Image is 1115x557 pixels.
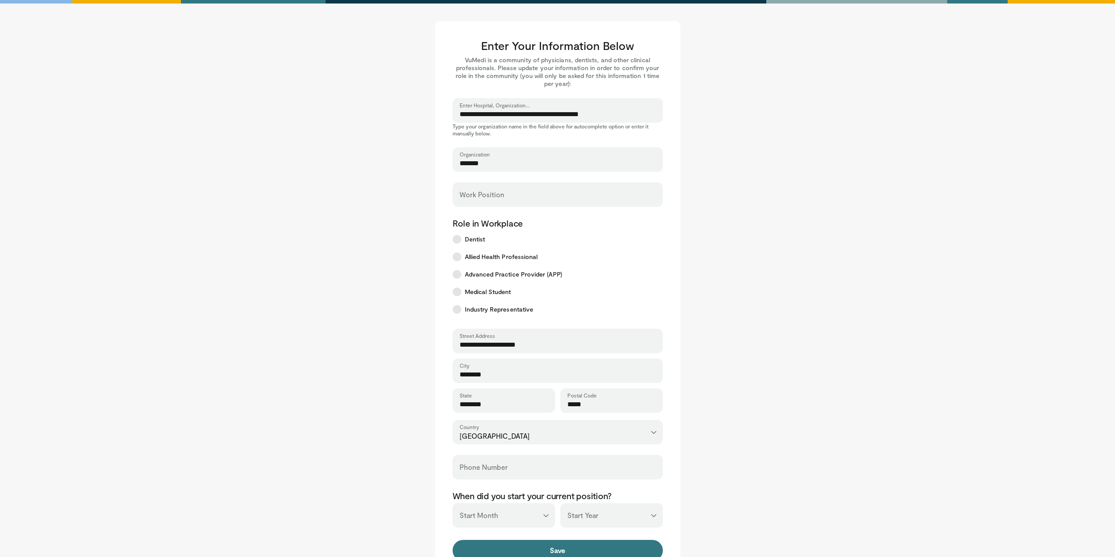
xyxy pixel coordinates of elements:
[465,235,485,244] span: Dentist
[453,217,663,229] p: Role in Workplace
[460,102,530,109] label: Enter Hospital, Organization...
[453,490,663,501] p: When did you start your current position?
[453,56,663,88] p: VuMedi is a community of physicians, dentists, and other clinical professionals. Please update yo...
[453,123,663,137] p: Type your organization name in the field above for autocomplete option or enter it manually below.
[460,392,472,399] label: State
[460,458,508,476] label: Phone Number
[460,151,490,158] label: Organization
[465,287,511,296] span: Medical Student
[460,332,495,339] label: Street Address
[460,362,469,369] label: City
[460,186,504,203] label: Work Position
[453,39,663,53] h3: Enter Your Information Below
[465,252,538,261] span: Allied Health Professional
[567,392,597,399] label: Postal Code
[465,270,562,279] span: Advanced Practice Provider (APP)
[465,305,534,314] span: Industry Representative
